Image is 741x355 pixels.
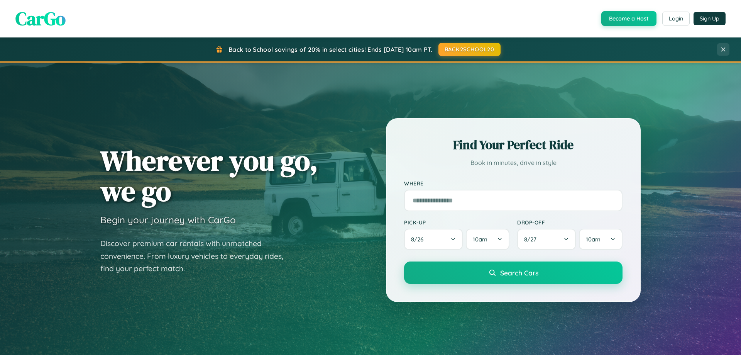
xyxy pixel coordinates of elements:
p: Book in minutes, drive in style [404,157,623,168]
label: Drop-off [517,219,623,226]
span: 10am [473,236,487,243]
span: CarGo [15,6,66,31]
button: 10am [579,229,623,250]
button: Search Cars [404,262,623,284]
button: BACK2SCHOOL20 [438,43,501,56]
button: 8/27 [517,229,576,250]
span: 10am [586,236,601,243]
button: 8/26 [404,229,463,250]
span: Back to School savings of 20% in select cities! Ends [DATE] 10am PT. [228,46,432,53]
button: Become a Host [601,11,656,26]
button: 10am [466,229,509,250]
h2: Find Your Perfect Ride [404,136,623,153]
p: Discover premium car rentals with unmatched convenience. From luxury vehicles to everyday rides, ... [100,237,293,275]
button: Login [662,12,690,25]
span: 8 / 27 [524,236,540,243]
label: Pick-up [404,219,509,226]
label: Where [404,180,623,187]
button: Sign Up [694,12,726,25]
span: Search Cars [500,268,538,277]
h1: Wherever you go, we go [100,145,318,206]
h3: Begin your journey with CarGo [100,214,236,226]
span: 8 / 26 [411,236,427,243]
